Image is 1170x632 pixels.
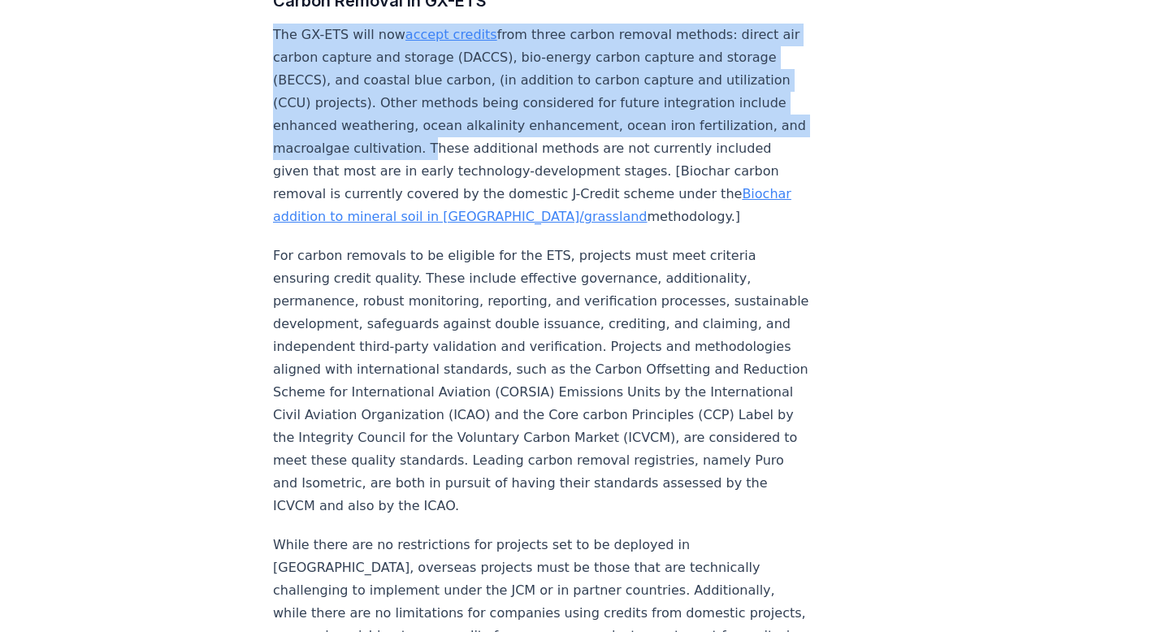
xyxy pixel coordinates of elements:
p: For carbon removals to be eligible for the ETS, projects must meet criteria ensuring credit quali... [273,245,811,517]
p: The GX-ETS will now from three carbon removal methods: direct air carbon capture and storage (DAC... [273,24,811,228]
a: Biochar addition to mineral soil in [GEOGRAPHIC_DATA]/grassland [273,186,791,224]
a: accept credits [405,27,497,42]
